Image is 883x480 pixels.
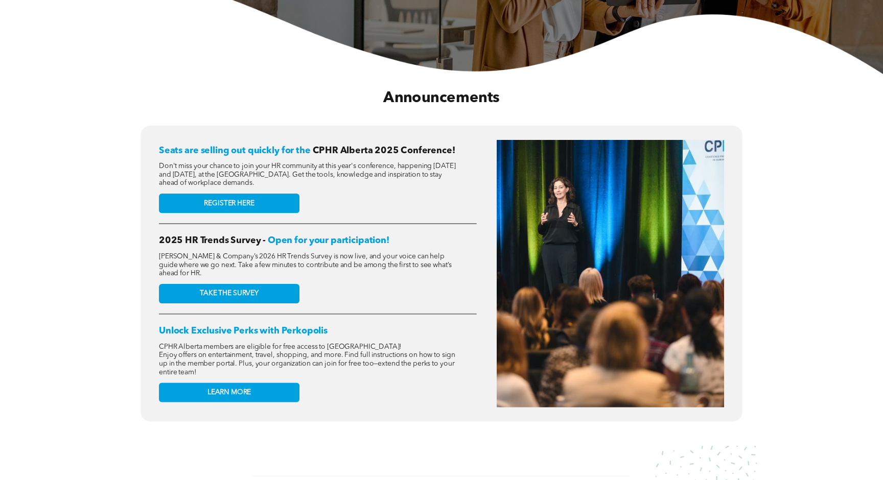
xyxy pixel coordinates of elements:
[207,388,251,397] span: LEARN MORE
[204,199,254,208] span: REGISTER HERE
[268,236,389,245] span: Open for your participation!
[159,326,328,335] span: Unlock Exclusive Perks with Perkopolis
[200,289,259,298] span: TAKE THE SURVEY
[159,162,455,186] span: Don't miss your chance to join your HR community at this year's conference, happening [DATE] and ...
[159,236,266,245] span: 2025 HR Trends Survey -
[383,90,499,105] span: Announcements
[159,146,311,155] span: Seats are selling out quickly for the
[159,343,402,350] span: CPHR Alberta members are eligible for free access to [GEOGRAPHIC_DATA]!
[313,146,455,155] span: CPHR Alberta 2025 Conference!
[159,283,299,303] a: TAKE THE SURVEY
[159,194,299,213] a: REGISTER HERE
[159,253,452,277] span: [PERSON_NAME] & Company’s 2026 HR Trends Survey is now live, and your voice can help guide where ...
[159,382,299,402] a: LEARN MORE
[159,351,455,375] span: Enjoy offers on entertainment, travel, shopping, and more. Find full instructions on how to sign ...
